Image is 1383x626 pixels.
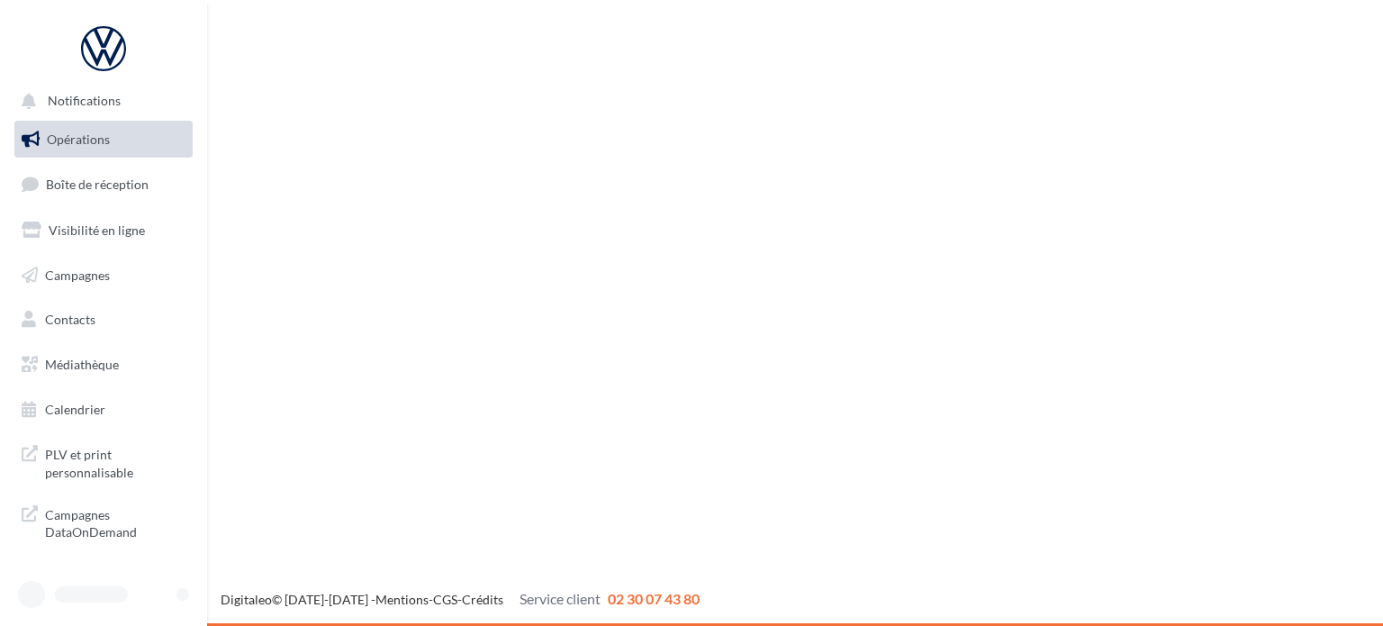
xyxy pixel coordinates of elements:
[520,590,601,607] span: Service client
[11,435,196,488] a: PLV et print personnalisable
[46,177,149,192] span: Boîte de réception
[49,222,145,238] span: Visibilité en ligne
[45,503,185,541] span: Campagnes DataOnDemand
[375,592,429,607] a: Mentions
[11,391,196,429] a: Calendrier
[48,94,121,109] span: Notifications
[11,121,196,159] a: Opérations
[11,212,196,249] a: Visibilité en ligne
[608,590,700,607] span: 02 30 07 43 80
[45,267,110,282] span: Campagnes
[11,495,196,549] a: Campagnes DataOnDemand
[47,132,110,147] span: Opérations
[221,592,272,607] a: Digitaleo
[11,301,196,339] a: Contacts
[462,592,503,607] a: Crédits
[433,592,457,607] a: CGS
[221,592,700,607] span: © [DATE]-[DATE] - - -
[11,165,196,204] a: Boîte de réception
[45,402,105,417] span: Calendrier
[11,346,196,384] a: Médiathèque
[45,442,185,481] span: PLV et print personnalisable
[45,312,95,327] span: Contacts
[11,257,196,295] a: Campagnes
[45,357,119,372] span: Médiathèque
